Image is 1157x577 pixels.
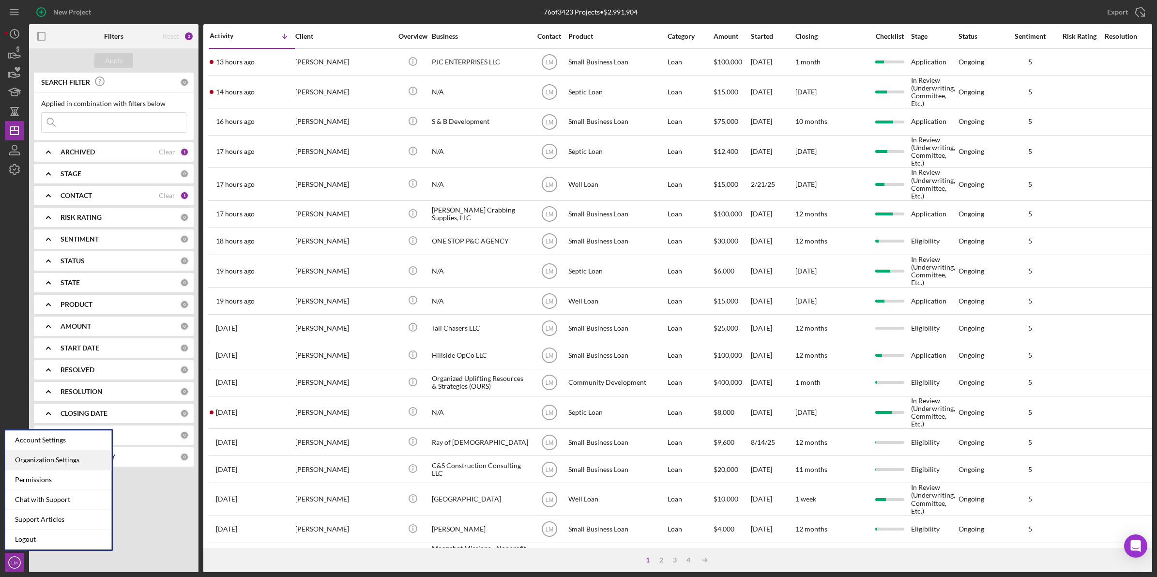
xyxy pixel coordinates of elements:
div: [PERSON_NAME] [295,516,392,542]
b: STATUS [61,257,85,265]
div: Ongoing [959,379,984,386]
div: 0 [180,213,189,222]
div: 5 [1006,210,1054,218]
div: [DATE] [751,228,794,254]
div: Chat with Support [5,490,112,510]
div: Small Business Loan [568,343,665,368]
b: STAGE [61,170,81,178]
div: $75,000 [714,109,750,135]
div: Small Business Loan [568,516,665,542]
div: Ongoing [959,148,984,155]
div: 1 [180,148,189,156]
div: [PERSON_NAME] Crabbing Supplies, LLC [432,201,529,227]
text: LM [545,149,553,155]
div: 1 [180,191,189,200]
b: RESOLUTION [61,388,103,395]
div: 5 [1006,267,1054,275]
time: 1 month [795,378,821,386]
div: Ongoing [959,181,984,188]
b: SEARCH FILTER [41,78,90,86]
div: $20,000 [714,456,750,482]
text: LM [545,439,553,446]
div: [PERSON_NAME] [295,168,392,199]
div: [PERSON_NAME] [295,109,392,135]
div: In Review (Underwriting, Committee, Etc.) [911,484,958,515]
div: N/A [432,397,529,428]
div: [PERSON_NAME] [295,397,392,428]
text: LM [545,89,553,95]
div: Loan [668,49,713,75]
time: 2025-08-15 16:13 [216,409,237,416]
div: 0 [180,257,189,265]
a: Logout [5,530,112,549]
time: 2025-08-18 17:21 [216,267,255,275]
div: In Review (Underwriting, Committee, Etc.) [911,168,958,199]
text: LM [545,325,553,332]
div: Ongoing [959,210,984,218]
div: N/A [432,256,529,287]
div: Loan [668,429,713,455]
div: 2 [184,31,194,41]
text: LM [545,410,553,416]
div: Loan [668,397,713,428]
div: Well Loan [568,288,665,314]
time: 2025-08-18 19:21 [216,181,255,188]
div: 2/21/25 [751,168,794,199]
div: $30,000 [714,228,750,254]
time: [DATE] [795,88,817,96]
div: [DATE] [751,370,794,395]
time: 2025-08-14 18:20 [216,466,237,473]
div: 4 [682,556,695,564]
b: RISK RATING [61,213,102,221]
div: Loan [668,228,713,254]
div: Application [911,201,958,227]
div: Business [432,32,529,40]
time: 12 months [795,525,827,533]
time: 2025-08-14 17:19 [216,495,237,503]
div: Well Loan [568,484,665,515]
div: Community Development [568,544,665,569]
div: [DATE] [751,136,794,167]
div: Septic Loan [568,76,665,107]
div: Eligibility [911,228,958,254]
div: $400,000 [714,544,750,569]
time: 2025-08-18 17:01 [216,297,255,305]
div: 5 [1006,297,1054,305]
div: Ongoing [959,495,984,503]
div: In Review (Underwriting, Committee, Etc.) [911,76,958,107]
div: Category [668,32,713,40]
div: Ongoing [959,237,984,245]
div: Loan [668,456,713,482]
div: Client [295,32,392,40]
div: Loan [668,168,713,199]
div: Clear [159,192,175,199]
div: [PERSON_NAME] [295,429,392,455]
div: 5 [1006,148,1054,155]
div: 0 [180,409,189,418]
div: 0 [180,365,189,374]
div: Application [911,288,958,314]
div: Loan [668,136,713,167]
b: RESOLVED [61,366,94,374]
div: Ongoing [959,88,984,96]
div: $15,000 [714,288,750,314]
b: Filters [104,32,123,40]
div: [PERSON_NAME] [295,456,392,482]
time: 2025-08-18 19:28 [216,148,255,155]
div: Moonshot Missions - Nonprofit TA Provider (EPA's National EFC, RST Program) [432,544,529,569]
div: Ray of [DEMOGRAPHIC_DATA] [432,429,529,455]
b: SENTIMENT [61,235,99,243]
div: 8/14/25 [751,429,794,455]
div: Organized Uplifting Resources & Strategies (OURS) [432,370,529,395]
div: Septic Loan [568,397,665,428]
div: $10,000 [714,484,750,515]
text: LM [545,352,553,359]
div: [DATE] [751,256,794,287]
div: PJC ENTERPRISES LLC [432,49,529,75]
text: LM [545,59,553,66]
div: Eligibility [911,516,958,542]
div: Applied in combination with filters below [41,100,186,107]
div: Loan [668,315,713,341]
div: 5 [1006,118,1054,125]
div: 1 [641,556,655,564]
